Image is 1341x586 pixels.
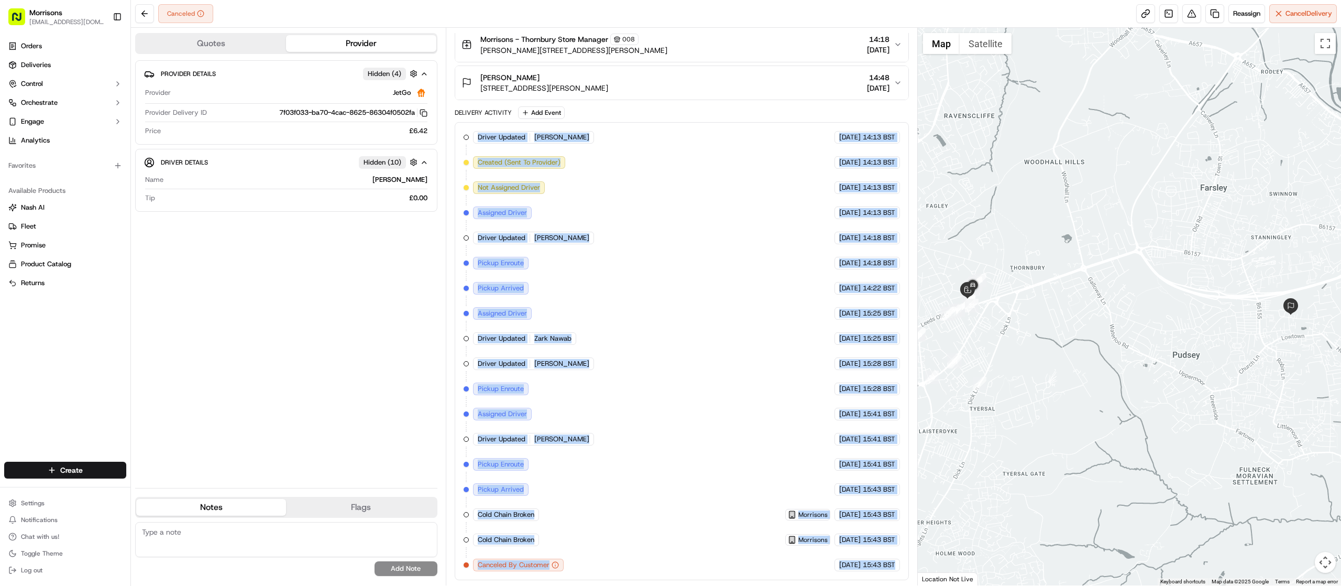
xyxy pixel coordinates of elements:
[136,499,286,516] button: Notes
[136,35,286,52] button: Quotes
[104,178,127,186] span: Pylon
[29,18,104,26] button: [EMAIL_ADDRESS][DOMAIN_NAME]
[145,126,161,136] span: Price
[60,465,83,475] span: Create
[21,136,50,145] span: Analytics
[10,101,29,120] img: 1736555255976-a54dd68f-1ca7-489b-9aae-adbdc363a1c4
[968,277,982,290] div: 16
[478,535,534,545] span: Cold Chain Broken
[839,183,861,192] span: [DATE]
[863,258,895,268] span: 14:18 BST
[409,126,427,136] span: £6.42
[1160,578,1205,585] button: Keyboard shortcuts
[21,98,58,107] span: Orchestrate
[951,303,965,317] div: 25
[839,384,861,394] span: [DATE]
[534,435,589,444] span: [PERSON_NAME]
[364,158,401,167] span: Hidden ( 10 )
[867,72,889,83] span: 14:48
[863,535,895,545] span: 15:43 BST
[4,75,126,92] button: Control
[144,154,428,171] button: Driver DetailsHidden (10)
[6,148,84,167] a: 📗Knowledge Base
[4,275,126,291] button: Returns
[478,133,525,142] span: Driver Updated
[158,4,213,23] button: Canceled
[839,510,861,519] span: [DATE]
[84,148,172,167] a: 💻API Documentation
[839,359,861,368] span: [DATE]
[21,259,71,269] span: Product Catalog
[159,193,427,203] div: £0.00
[478,485,524,494] span: Pickup Arrived
[839,309,861,318] span: [DATE]
[21,222,36,231] span: Fleet
[393,88,411,97] span: JetGo
[4,563,126,578] button: Log out
[8,203,122,212] a: Nash AI
[21,278,45,288] span: Returns
[839,435,861,444] span: [DATE]
[478,460,524,469] span: Pickup Enroute
[863,409,895,419] span: 15:41 BST
[478,233,525,243] span: Driver Updated
[534,233,589,243] span: [PERSON_NAME]
[863,485,895,494] span: 15:43 BST
[478,409,527,419] span: Assigned Driver
[21,41,42,51] span: Orders
[839,485,861,494] span: [DATE]
[8,259,122,269] a: Product Catalog
[948,355,962,368] div: 31
[1296,579,1338,584] a: Report a map error
[867,34,889,45] span: 14:18
[10,154,19,162] div: 📗
[4,94,126,111] button: Orchestrate
[920,572,955,585] img: Google
[478,560,549,570] span: Canceled By Customer
[145,193,155,203] span: Tip
[839,409,861,419] span: [DATE]
[21,549,63,558] span: Toggle Theme
[368,69,401,79] span: Hidden ( 4 )
[863,359,895,368] span: 15:28 BST
[973,274,986,287] div: 34
[74,178,127,186] a: Powered byPylon
[480,83,608,93] span: [STREET_ADDRESS][PERSON_NAME]
[973,377,986,390] div: 1
[534,133,589,142] span: [PERSON_NAME]
[4,157,126,174] div: Favorites
[363,67,420,80] button: Hidden (4)
[455,108,512,117] div: Delivery Activity
[839,284,861,293] span: [DATE]
[863,435,895,444] span: 15:41 BST
[948,305,962,318] div: 26
[8,241,122,250] a: Promise
[478,334,525,343] span: Driver Updated
[36,111,133,120] div: We're available if you need us!
[144,65,428,82] button: Provider DetailsHidden (4)
[1275,579,1290,584] a: Terms (opens in new tab)
[863,233,895,243] span: 14:18 BST
[863,309,895,318] span: 15:25 BST
[21,499,45,507] span: Settings
[920,572,955,585] a: Open this area in Google Maps (opens a new window)
[4,182,126,199] div: Available Products
[4,4,108,29] button: Morrisons[EMAIL_ADDRESS][DOMAIN_NAME]
[99,153,168,163] span: API Documentation
[21,60,51,70] span: Deliveries
[21,533,59,541] span: Chat with us!
[29,7,62,18] button: Morrisons
[4,513,126,527] button: Notifications
[36,101,172,111] div: Start new chat
[788,536,828,544] button: Morrisons
[4,546,126,561] button: Toggle Theme
[8,222,122,231] a: Fleet
[534,334,571,343] span: Zark Nawab
[518,106,565,119] button: Add Event
[923,33,960,54] button: Show street map
[1315,552,1336,573] button: Map camera controls
[478,208,527,218] span: Assigned Driver
[863,133,895,142] span: 14:13 BST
